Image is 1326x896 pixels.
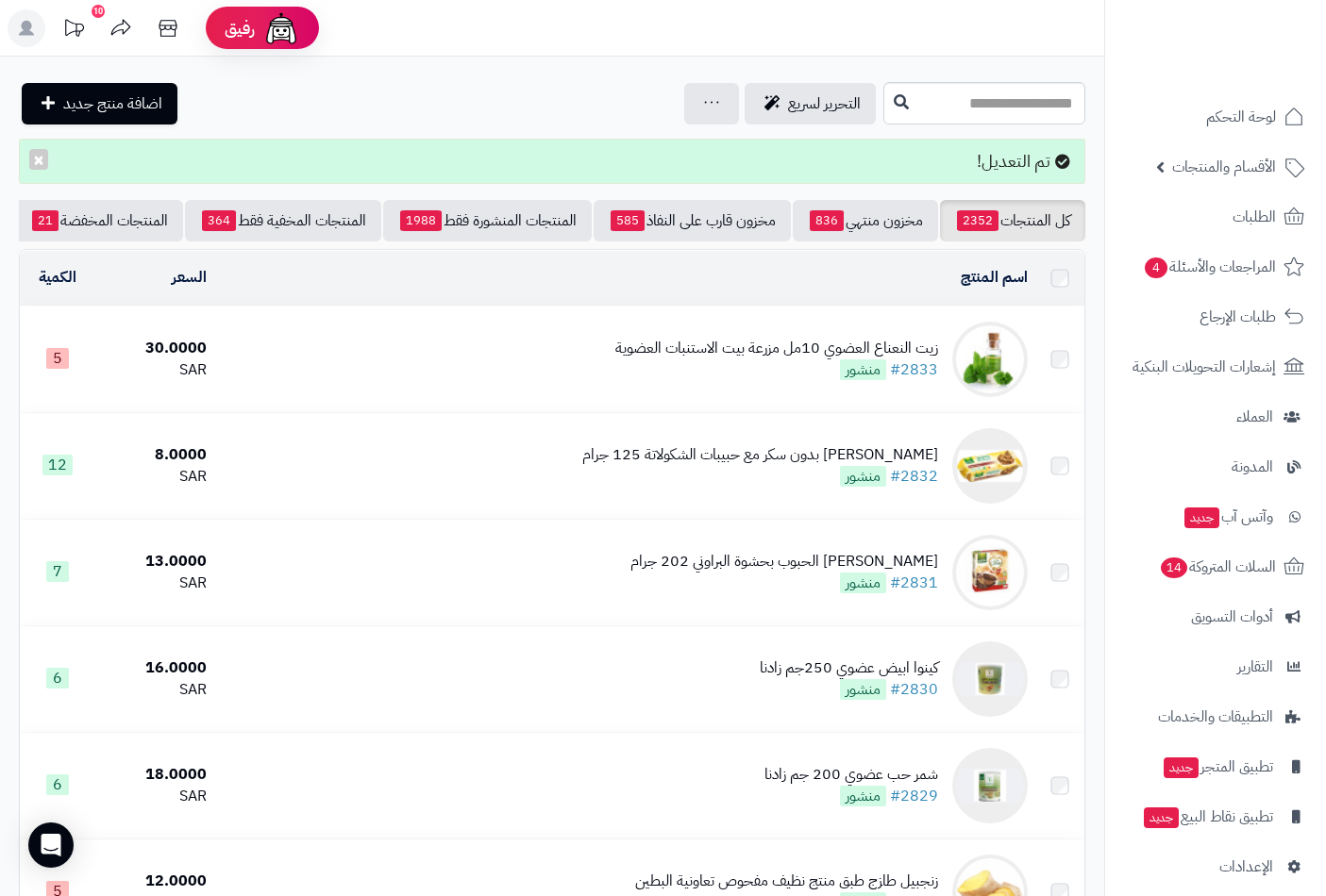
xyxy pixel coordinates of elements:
img: زيت النعناع العضوي 10مل مزرعة بيت الاستنبات العضوية [952,322,1028,397]
a: المراجعات والأسئلة4 [1116,244,1315,290]
span: أدوات التسويق [1191,604,1273,630]
img: جولن زيرو كوكيز بدون سكر مع حبيبات الشكولاتة 125 جرام [952,428,1028,504]
div: [PERSON_NAME] الحبوب بحشوة البراوني 202 جرام [630,551,938,572]
img: كينوا ابيض عضوي 250جم زادنا [952,641,1028,717]
a: السعر [172,266,207,289]
div: SAR [102,572,207,594]
a: لوحة التحكم [1116,94,1315,140]
span: العملاء [1236,404,1273,430]
span: التطبيقات والخدمات [1158,704,1273,730]
div: SAR [102,466,207,488]
span: 21 [32,210,59,231]
a: التطبيقات والخدمات [1116,694,1315,739]
span: 6 [46,668,69,689]
a: تطبيق المتجرجديد [1116,744,1315,789]
div: SAR [102,359,207,381]
span: 6 [46,774,69,795]
div: 16.0000 [102,657,207,679]
a: الكمية [39,266,76,289]
a: طلبات الإرجاع [1116,294,1315,340]
div: زيت النعناع العضوي 10مل مزرعة بيت الاستنبات العضوية [615,338,938,359]
a: #2829 [890,785,938,807]
a: #2831 [890,572,938,594]
a: إشعارات التحويلات البنكية [1116,344,1315,390]
div: 10 [92,5,105,18]
a: تطبيق نقاط البيعجديد [1116,794,1315,839]
a: المنتجات المخفضة21 [15,200,183,241]
div: تم التعديل! [19,139,1085,184]
a: التحرير لسريع [745,83,876,124]
span: طلبات الإرجاع [1200,304,1276,330]
span: 585 [611,210,645,231]
span: 12 [42,455,73,475]
a: #2830 [890,678,938,701]
a: #2832 [890,465,938,488]
a: اسم المنتج [961,266,1028,289]
img: logo-2.png [1198,38,1308,77]
span: 836 [810,210,844,231]
div: كينوا ابيض عضوي 250جم زادنا [760,657,938,679]
span: جديد [1164,757,1199,778]
span: اضافة منتج جديد [63,92,162,115]
span: منشور [840,466,886,487]
a: التقارير [1116,644,1315,689]
span: 4 [1144,257,1167,278]
span: 5 [46,348,69,369]
div: 8.0000 [102,444,207,466]
div: شمر حب عضوي 200 جم زادنا [764,764,938,786]
a: كل المنتجات2352 [940,200,1085,241]
a: السلات المتروكة14 [1116,544,1315,589]
a: الطلبات [1116,194,1315,240]
a: مخزون منتهي836 [793,200,938,241]
span: الطلبات [1233,204,1276,230]
a: المنتجات المخفية فقط364 [185,200,381,241]
a: اضافة منتج جديد [22,83,177,124]
span: التحرير لسريع [788,92,861,115]
span: جديد [1144,807,1179,828]
span: تطبيق المتجر [1162,754,1273,780]
a: وآتس آبجديد [1116,494,1315,539]
span: لوحة التحكم [1206,104,1276,130]
span: منشور [840,786,886,806]
span: وآتس آب [1183,504,1273,530]
a: مخزون قارب على النفاذ585 [594,200,791,241]
a: تحديثات المنصة [50,9,97,52]
span: رفيق [225,17,255,40]
span: تطبيق نقاط البيع [1142,804,1273,830]
a: أدوات التسويق [1116,594,1315,639]
a: المدونة [1116,444,1315,489]
span: منشور [840,679,886,700]
span: 7 [46,561,69,582]
span: 1988 [400,210,442,231]
span: 2352 [957,210,999,231]
span: المدونة [1232,454,1273,480]
button: × [29,149,48,170]
a: #2833 [890,358,938,381]
span: منشور [840,359,886,380]
div: SAR [102,786,207,807]
div: 30.0000 [102,338,207,359]
span: 14 [1160,556,1187,578]
div: 18.0000 [102,764,207,786]
span: المراجعات والأسئلة [1143,254,1276,280]
span: الإعدادات [1219,854,1273,880]
img: جولن بسكويت الحبوب بحشوة البراوني 202 جرام [952,535,1028,610]
a: المنتجات المنشورة فقط1988 [383,200,592,241]
div: 12.0000 [102,871,207,892]
span: التقارير [1237,654,1273,680]
span: الأقسام والمنتجات [1172,154,1276,180]
span: السلات المتروكة [1159,554,1276,580]
img: ai-face.png [262,9,300,47]
div: زنجبيل طازج طبق منتج نظيف مفحوص تعاونية البطين [635,871,938,892]
a: الإعدادات [1116,844,1315,889]
span: جديد [1184,507,1219,528]
a: العملاء [1116,394,1315,440]
span: إشعارات التحويلات البنكية [1133,354,1276,380]
div: Open Intercom Messenger [28,822,74,868]
div: SAR [102,679,207,701]
span: 364 [202,210,236,231]
img: شمر حب عضوي 200 جم زادنا [952,748,1028,823]
div: 13.0000 [102,551,207,572]
div: [PERSON_NAME] بدون سكر مع حبيبات الشكولاتة 125 جرام [582,444,938,466]
span: منشور [840,572,886,593]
